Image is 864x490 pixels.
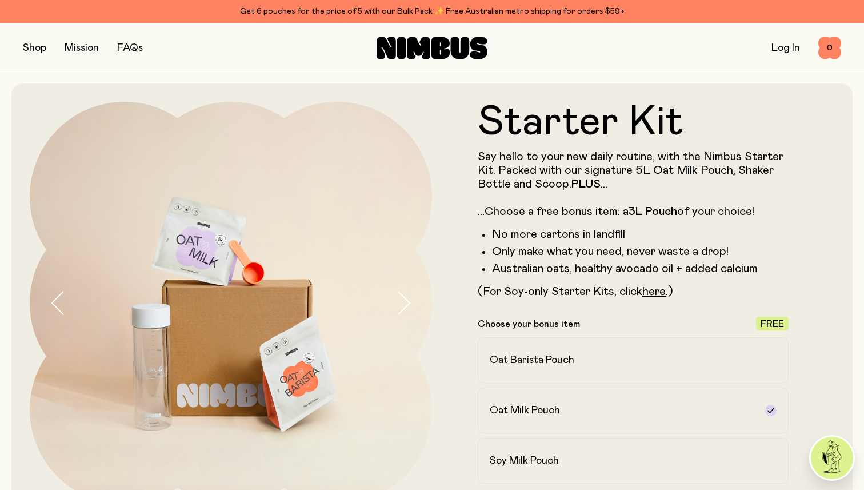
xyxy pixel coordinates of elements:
h1: Starter Kit [478,102,789,143]
h2: Oat Milk Pouch [490,404,560,417]
strong: Pouch [645,206,677,217]
h2: Oat Barista Pouch [490,353,574,367]
div: Get 6 pouches for the price of 5 with our Bulk Pack ✨ Free Australian metro shipping for orders $59+ [23,5,841,18]
img: agent [811,437,853,479]
p: Say hello to your new daily routine, with the Nimbus Starter Kit. Packed with our signature 5L Oa... [478,150,789,218]
a: Log In [771,43,800,53]
button: 0 [818,37,841,59]
strong: PLUS [571,178,601,190]
p: Choose your bonus item [478,318,580,330]
li: Only make what you need, never waste a drop! [492,245,789,258]
li: Australian oats, healthy avocado oil + added calcium [492,262,789,276]
li: No more cartons in landfill [492,228,789,241]
a: here [642,286,666,297]
span: Free [761,320,784,329]
a: Mission [65,43,99,53]
a: FAQs [117,43,143,53]
p: (For Soy-only Starter Kits, click .) [478,285,789,298]
strong: 3L [629,206,642,217]
h2: Soy Milk Pouch [490,454,559,468]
